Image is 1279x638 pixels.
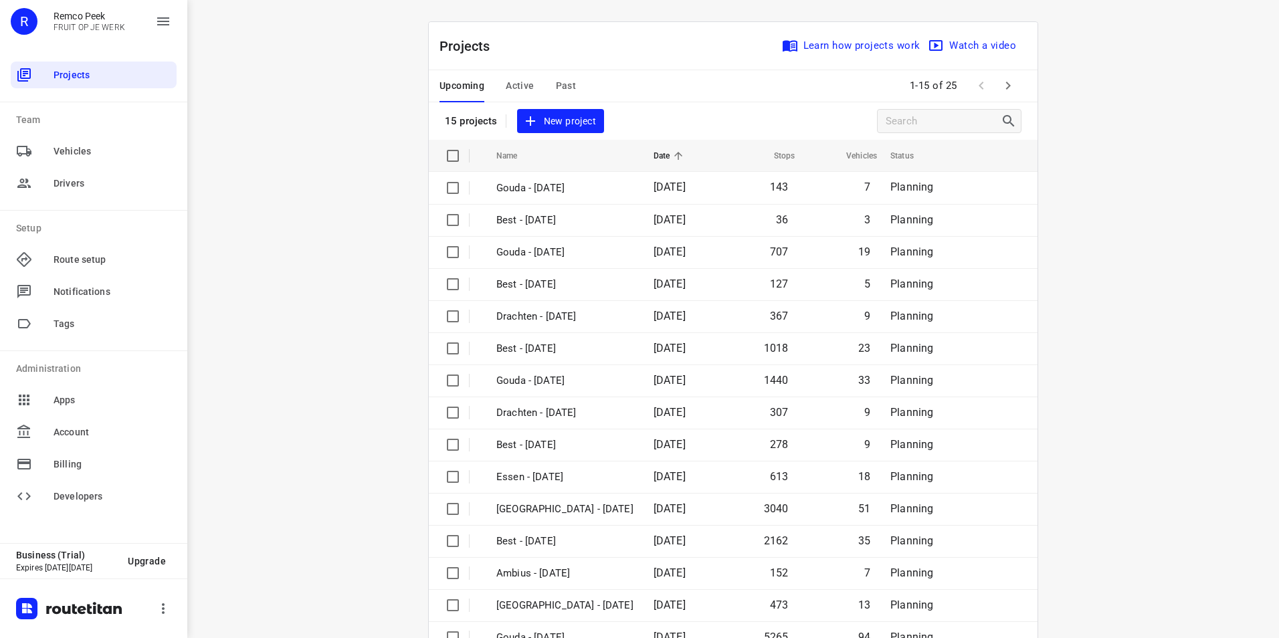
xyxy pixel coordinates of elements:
span: 707 [770,245,789,258]
span: Vehicles [54,144,171,158]
p: Best - Thursday [496,277,633,292]
div: R [11,8,37,35]
span: 7 [864,181,870,193]
span: New project [525,113,596,130]
div: Search [1001,113,1021,129]
span: Active [506,78,534,94]
p: FRUIT OP JE WERK [54,23,125,32]
button: Upgrade [117,549,177,573]
span: [DATE] [654,502,686,515]
p: 15 projects [445,115,498,127]
span: 5 [864,278,870,290]
span: Planning [890,181,933,193]
p: Essen - Monday [496,469,633,485]
p: Best - Wednesday [496,341,633,356]
span: Vehicles [829,148,877,164]
span: [DATE] [654,181,686,193]
p: Gouda - Thursday [496,245,633,260]
span: Planning [890,374,933,387]
span: 613 [770,470,789,483]
span: 1440 [764,374,789,387]
div: Billing [11,451,177,477]
span: Drivers [54,177,171,191]
p: Business (Trial) [16,550,117,560]
span: 152 [770,566,789,579]
span: Planning [890,438,933,451]
span: Developers [54,490,171,504]
div: Route setup [11,246,177,273]
span: 367 [770,310,789,322]
span: Planning [890,245,933,258]
p: Setup [16,221,177,235]
p: Best - Friday [496,213,633,228]
span: Planning [890,470,933,483]
span: Planning [890,310,933,322]
span: 127 [770,278,789,290]
span: 23 [858,342,870,354]
p: Best - Monday [496,534,633,549]
span: Stops [757,148,795,164]
div: Vehicles [11,138,177,165]
span: 278 [770,438,789,451]
span: Notifications [54,285,171,299]
span: Past [556,78,577,94]
span: 9 [864,406,870,419]
p: Gouda - Friday [496,181,633,196]
div: Notifications [11,278,177,305]
p: Ambius - Monday [496,566,633,581]
span: [DATE] [654,599,686,611]
span: [DATE] [654,213,686,226]
span: Apps [54,393,171,407]
span: [DATE] [654,566,686,579]
p: Gouda - Tuesday [496,373,633,389]
div: Developers [11,483,177,510]
span: Planning [890,342,933,354]
span: [DATE] [654,310,686,322]
p: Antwerpen - Monday [496,598,633,613]
p: Administration [16,362,177,376]
span: 307 [770,406,789,419]
span: Billing [54,457,171,471]
span: Planning [890,406,933,419]
span: 9 [864,438,870,451]
span: Account [54,425,171,439]
span: 51 [858,502,870,515]
span: 143 [770,181,789,193]
div: Drivers [11,170,177,197]
span: [DATE] [654,406,686,419]
span: 3 [864,213,870,226]
span: [DATE] [654,374,686,387]
span: 1-15 of 25 [904,72,963,100]
span: Previous Page [968,72,995,99]
p: Projects [439,36,501,56]
span: 7 [864,566,870,579]
p: Expires [DATE][DATE] [16,563,117,572]
span: 13 [858,599,870,611]
span: 2162 [764,534,789,547]
span: 3040 [764,502,789,515]
span: 35 [858,534,870,547]
span: Date [654,148,688,164]
p: Drachten - Tuesday [496,405,633,421]
span: Planning [890,278,933,290]
span: Planning [890,566,933,579]
span: 1018 [764,342,789,354]
span: Upcoming [439,78,484,94]
p: Remco Peek [54,11,125,21]
input: Search projects [886,111,1001,132]
span: [DATE] [654,245,686,258]
span: Name [496,148,535,164]
div: Apps [11,387,177,413]
div: Account [11,419,177,445]
span: Projects [54,68,171,82]
span: [DATE] [654,534,686,547]
span: Planning [890,502,933,515]
p: Drachten - Wednesday [496,309,633,324]
span: Planning [890,599,933,611]
span: Upgrade [128,556,166,566]
span: Tags [54,317,171,331]
p: Team [16,113,177,127]
span: 33 [858,374,870,387]
span: Next Page [995,72,1021,99]
span: [DATE] [654,438,686,451]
